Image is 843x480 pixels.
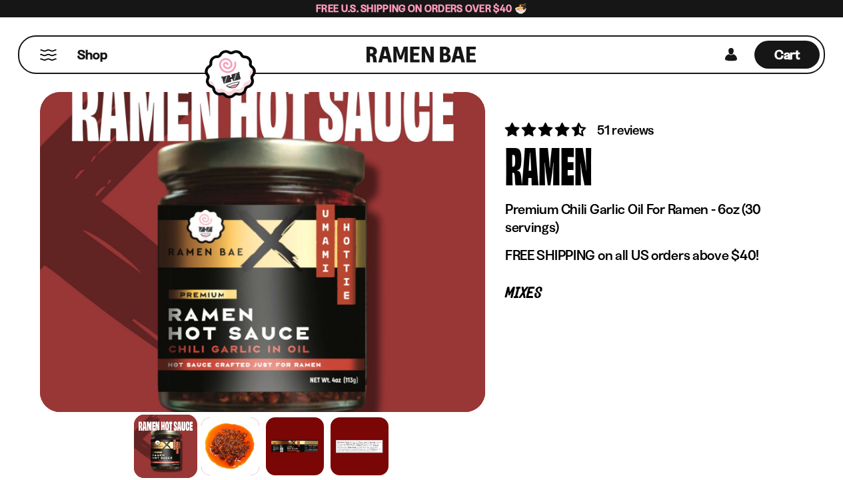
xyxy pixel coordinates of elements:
span: Free U.S. Shipping on Orders over $40 🍜 [316,2,527,15]
span: Cart [774,47,800,63]
p: Premium Chili Garlic Oil For Ramen - 6oz (30 servings) [505,201,783,236]
a: Shop [77,41,107,69]
span: Shop [77,46,107,64]
p: Mixes [505,287,783,300]
span: 4.71 stars [505,121,588,138]
p: FREE SHIPPING on all US orders above $40! [505,247,783,264]
span: 51 reviews [597,122,654,138]
button: Mobile Menu Trigger [39,49,57,61]
a: Cart [754,37,820,73]
div: Ramen [505,139,592,189]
